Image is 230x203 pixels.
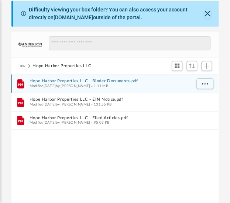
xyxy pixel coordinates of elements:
[30,84,90,88] span: Modified [DATE] by [PERSON_NAME]
[90,84,108,88] span: 1.11 MB
[30,121,90,124] span: Modified [DATE] by [PERSON_NAME]
[172,61,183,71] button: Switch to Grid View
[30,116,190,120] button: Hope Harbor Properties LLC - Filed Articles.pdf
[54,14,93,20] a: [DOMAIN_NAME]
[90,121,110,124] span: 95.03 KB
[32,63,91,69] button: Hope Harbor Properties LLC
[29,6,204,21] div: Difficulty viewing your box folder? You can also access your account directly on outside of the p...
[196,78,213,89] button: More options
[30,79,190,84] button: Hope Harbor Properties LLC - Binder Documents.pdf
[30,103,90,106] span: Modified [DATE] by [PERSON_NAME]
[90,103,112,106] span: 131.55 KB
[30,97,190,102] button: Hope Harbor Properties LLC - EIN Notice.pdf
[17,63,26,69] button: Law
[49,36,210,50] input: Search files and folders
[204,8,211,19] button: Close
[201,61,212,71] button: Add
[186,61,198,71] button: Sort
